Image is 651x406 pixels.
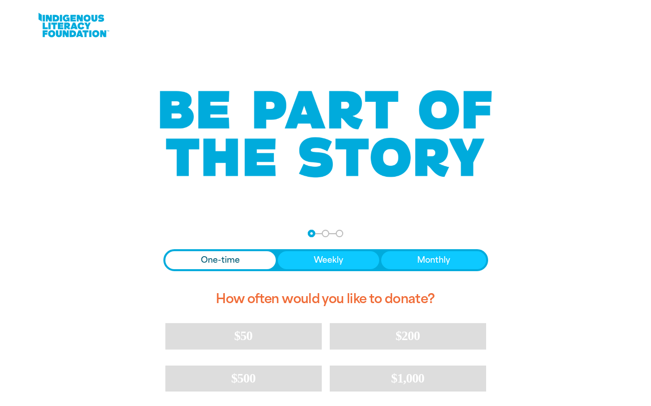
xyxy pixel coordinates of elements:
[336,230,343,237] button: Navigate to step 3 of 3 to enter your payment details
[165,366,322,392] button: $500
[234,329,252,343] span: $50
[278,251,379,269] button: Weekly
[165,323,322,349] button: $50
[330,366,486,392] button: $1,000
[417,254,450,266] span: Monthly
[163,249,488,271] div: Donation frequency
[396,329,420,343] span: $200
[322,230,329,237] button: Navigate to step 2 of 3 to enter your details
[165,251,276,269] button: One-time
[391,371,425,386] span: $1,000
[201,254,240,266] span: One-time
[314,254,343,266] span: Weekly
[151,70,501,198] img: Be part of the story
[231,371,256,386] span: $500
[308,230,315,237] button: Navigate to step 1 of 3 to enter your donation amount
[163,283,488,315] h2: How often would you like to donate?
[330,323,486,349] button: $200
[381,251,486,269] button: Monthly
